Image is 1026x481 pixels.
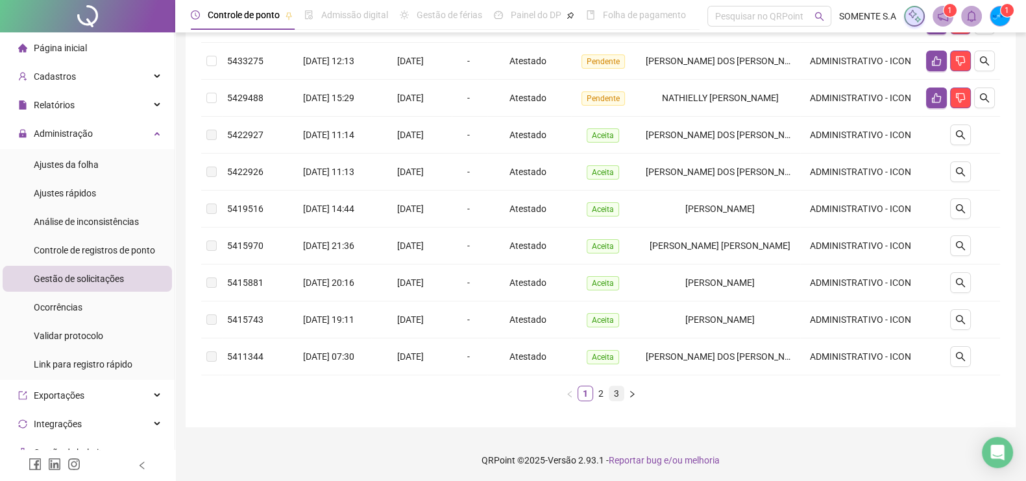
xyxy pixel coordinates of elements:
[931,56,942,66] span: like
[955,314,966,325] span: search
[509,167,546,177] span: Atestado
[685,277,755,288] span: [PERSON_NAME]
[586,10,595,19] span: book
[800,191,921,228] td: ADMINISTRATIVO - ICON
[567,12,574,19] span: pushpin
[48,458,61,471] span: linkedin
[18,391,27,400] span: export
[18,100,27,110] span: file
[650,240,790,251] span: [PERSON_NAME] [PERSON_NAME]
[397,351,424,362] span: [DATE]
[509,314,546,325] span: Atestado
[467,240,470,251] span: -
[685,314,755,325] span: [PERSON_NAME]
[562,386,578,401] li: Página anterior
[839,9,896,23] span: SOMENTE S.A
[467,130,470,140] span: -
[587,239,619,253] span: Aceita
[578,386,592,401] a: 1
[800,154,921,191] td: ADMINISTRATIVO - ICON
[34,71,76,82] span: Cadastros
[18,419,27,428] span: sync
[34,390,84,401] span: Exportações
[302,93,354,103] span: [DATE] 15:29
[587,350,619,364] span: Aceita
[34,100,75,110] span: Relatórios
[587,128,619,143] span: Aceita
[34,128,93,139] span: Administração
[227,351,263,362] span: 5411344
[302,240,354,251] span: [DATE] 21:36
[227,314,263,325] span: 5415743
[509,56,546,66] span: Atestado
[208,10,280,20] span: Controle de ponto
[34,359,132,370] span: Link para registro rápido
[511,10,561,20] span: Painel do DP
[467,204,470,214] span: -
[646,167,806,177] span: [PERSON_NAME] DOS [PERSON_NAME]
[587,165,619,180] span: Aceita
[685,204,755,214] span: [PERSON_NAME]
[566,390,574,398] span: left
[955,204,966,214] span: search
[509,204,546,214] span: Atestado
[400,10,409,19] span: sun
[581,91,625,106] span: Pendente
[285,12,293,19] span: pushpin
[227,167,263,177] span: 5422926
[34,245,155,255] span: Controle de registros de ponto
[609,386,624,401] a: 3
[29,458,42,471] span: facebook
[191,10,200,19] span: clock-circle
[937,10,949,22] span: notification
[302,277,354,288] span: [DATE] 20:16
[397,167,424,177] span: [DATE]
[800,301,921,338] td: ADMINISTRATIVO - ICON
[979,56,990,66] span: search
[34,331,103,341] span: Validar protocolo
[34,419,82,429] span: Integrações
[397,56,424,66] span: [DATE]
[1001,4,1014,17] sup: Atualize o seu contato no menu Meus Dados
[609,455,720,465] span: Reportar bug e/ou melhoria
[907,9,922,23] img: sparkle-icon.fc2bf0ac1784a2077858766a79e2daf3.svg
[227,277,263,288] span: 5415881
[34,274,124,284] span: Gestão de solicitações
[662,93,779,103] span: NATHIELLY [PERSON_NAME]
[609,386,624,401] li: 3
[397,240,424,251] span: [DATE]
[624,386,640,401] button: right
[800,117,921,154] td: ADMINISTRATIVO - ICON
[587,276,619,290] span: Aceita
[467,351,470,362] span: -
[302,351,354,362] span: [DATE] 07:30
[467,93,470,103] span: -
[227,93,263,103] span: 5429488
[587,202,619,217] span: Aceita
[302,204,354,214] span: [DATE] 14:44
[397,204,424,214] span: [DATE]
[397,130,424,140] span: [DATE]
[34,302,82,312] span: Ocorrências
[955,130,966,140] span: search
[34,188,96,198] span: Ajustes rápidos
[467,167,470,177] span: -
[467,314,470,325] span: -
[302,167,354,177] span: [DATE] 11:13
[548,455,576,465] span: Versão
[979,93,990,103] span: search
[955,351,966,362] span: search
[417,10,482,20] span: Gestão de férias
[18,448,27,457] span: apartment
[302,56,354,66] span: [DATE] 12:13
[34,159,99,170] span: Ajustes da folha
[581,54,625,69] span: Pendente
[624,386,640,401] li: Próxima página
[509,240,546,251] span: Atestado
[562,386,578,401] button: left
[947,6,952,15] span: 1
[227,204,263,214] span: 5419516
[603,10,686,20] span: Folha de pagamento
[578,386,593,401] li: 1
[397,277,424,288] span: [DATE]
